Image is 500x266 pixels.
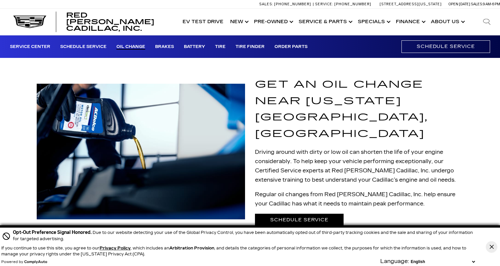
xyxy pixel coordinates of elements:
strong: Arbitration Provision [169,246,214,250]
a: Schedule Service [60,44,106,50]
h1: GET AN OIL CHANGE NEAR [US_STATE][GEOGRAPHIC_DATA], [GEOGRAPHIC_DATA] [255,76,463,142]
span: [PHONE_NUMBER] [334,2,371,6]
a: Oil Change [116,44,145,50]
a: ComplyAuto [24,260,47,264]
span: [PHONE_NUMBER] [274,2,311,6]
span: 9 AM-6 PM [483,2,500,6]
img: A service technician doing an oil change [37,84,245,219]
a: Pre-Owned [251,9,295,35]
div: Powered by [1,260,47,264]
p: Driving around with dirty or low oil can shorten the life of your engine considerably. To help ke... [255,148,463,185]
a: EV Test Drive [179,9,227,35]
a: Finance [393,9,428,35]
a: Service Center [10,44,50,50]
a: Battery [184,44,205,50]
a: Privacy Policy [100,246,131,250]
div: Language: [380,259,409,264]
select: Language Select [409,259,477,265]
p: If you continue to use this site, you agree to our , which includes an , and details the categori... [1,246,466,256]
a: Sales: [PHONE_NUMBER] [259,2,313,6]
a: Service & Parts [295,9,354,35]
span: Service: [315,2,333,6]
a: Service: [PHONE_NUMBER] [313,2,373,6]
a: New [227,9,251,35]
img: Cadillac Dark Logo with Cadillac White Text [13,16,46,28]
p: Regular oil changes from Red [PERSON_NAME] Cadillac, Inc. help ensure your Cadillac has what it n... [255,190,463,208]
a: Tire Finder [235,44,265,50]
a: Tire [215,44,226,50]
a: Schedule Service [401,40,490,53]
span: Opt-Out Preference Signal Honored . [13,230,93,235]
a: Schedule Service [255,214,344,226]
button: Close Button [486,241,497,253]
a: Order Parts [274,44,308,50]
span: Red [PERSON_NAME] Cadillac, Inc. [66,11,154,32]
div: Due to our website detecting your use of the Global Privacy Control, you have been automatically ... [13,229,477,242]
a: [STREET_ADDRESS][US_STATE] [380,2,442,6]
span: Sales: [259,2,273,6]
a: About Us [428,9,467,35]
a: Specials [354,9,393,35]
span: Open [DATE] [448,2,470,6]
a: Brakes [155,44,174,50]
a: Red [PERSON_NAME] Cadillac, Inc. [66,12,173,32]
span: Sales: [471,2,483,6]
